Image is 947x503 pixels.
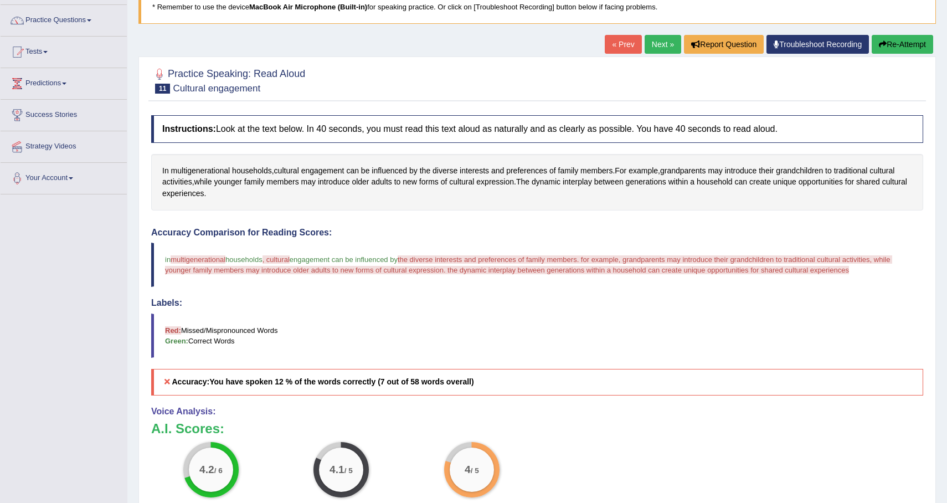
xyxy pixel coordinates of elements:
span: Click to see word definition [725,165,757,177]
small: / 5 [344,466,353,475]
span: Click to see word definition [476,176,514,188]
span: Click to see word definition [352,176,369,188]
small: Cultural engagement [173,83,260,94]
span: Click to see word definition [420,165,430,177]
span: Click to see word definition [403,176,417,188]
button: Report Question [684,35,764,54]
span: Click to see word definition [882,176,907,188]
span: Click to see word definition [629,165,658,177]
b: You have spoken 12 % of the words correctly (7 out of 58 words overall) [209,377,473,386]
span: Click to see word definition [708,165,722,177]
a: « Prev [605,35,641,54]
span: Click to see word definition [371,176,392,188]
span: Click to see word definition [516,176,529,188]
span: Click to see word definition [301,176,316,188]
span: Click to see word definition [776,165,823,177]
span: Click to see word definition [449,176,474,188]
span: Click to see word definition [580,165,613,177]
span: Click to see word definition [419,176,439,188]
span: Click to see word definition [773,176,796,188]
span: the diverse interests and preferences of family members. for example, grandparents may introduce ... [165,255,892,274]
span: households [225,255,263,264]
span: Click to see word definition [690,176,694,188]
span: Click to see word definition [162,176,192,188]
span: Click to see word definition [361,165,370,177]
h5: Accuracy: [151,369,923,395]
div: , . , , . . [151,154,923,211]
span: engagement can be influenced by [290,255,398,264]
span: Click to see word definition [232,165,272,177]
span: Click to see word definition [162,188,204,199]
span: Click to see word definition [506,165,547,177]
span: Click to see word definition [558,165,579,177]
span: Click to see word definition [214,176,242,188]
a: Success Stories [1,100,127,127]
blockquote: Missed/Mispronounced Words Correct Words [151,314,923,358]
h4: Labels: [151,298,923,308]
span: Click to see word definition [799,176,843,188]
a: Predictions [1,68,127,96]
small: / 6 [214,466,223,475]
a: Strategy Videos [1,131,127,159]
span: Click to see word definition [244,176,265,188]
span: Click to see word definition [697,176,733,188]
span: 11 [155,84,170,94]
span: Click to see word definition [171,165,230,177]
span: Click to see word definition [856,176,880,188]
span: Click to see word definition [301,165,344,177]
span: Click to see word definition [594,176,624,188]
span: Click to see word definition [660,165,706,177]
button: Re-Attempt [872,35,933,54]
span: Click to see word definition [441,176,447,188]
span: Click to see word definition [266,176,298,188]
span: Click to see word definition [749,176,771,188]
h4: Accuracy Comparison for Reading Scores: [151,228,923,238]
span: Click to see word definition [372,165,407,177]
span: Click to see word definition [409,165,418,177]
span: Click to see word definition [460,165,489,177]
span: Click to see word definition [346,165,359,177]
span: Click to see word definition [615,165,626,177]
a: Troubleshoot Recording [766,35,869,54]
a: Your Account [1,163,127,191]
span: Click to see word definition [563,176,592,188]
a: Practice Questions [1,5,127,33]
span: Click to see word definition [433,165,457,177]
big: 4.2 [199,463,214,475]
span: Click to see word definition [394,176,401,188]
span: Click to see word definition [318,176,350,188]
a: Tests [1,37,127,64]
h4: Voice Analysis: [151,407,923,417]
h2: Practice Speaking: Read Aloud [151,66,305,94]
b: MacBook Air Microphone (Built-in) [249,3,367,11]
b: Instructions: [162,124,216,134]
h4: Look at the text below. In 40 seconds, you must read this text aloud as naturally and as clearly ... [151,115,923,143]
span: Click to see word definition [869,165,894,177]
span: multigenerational [171,255,225,264]
b: Green: [165,337,188,345]
b: A.I. Scores: [151,421,224,436]
span: Click to see word definition [532,176,560,188]
a: Next » [645,35,681,54]
span: Click to see word definition [491,165,504,177]
span: Click to see word definition [668,176,688,188]
span: Click to see word definition [626,176,666,188]
big: 4 [465,463,471,475]
span: in [165,255,171,264]
span: , cultural [263,255,290,264]
span: Click to see word definition [274,165,299,177]
span: Click to see word definition [735,176,748,188]
span: Click to see word definition [162,165,169,177]
span: Click to see word definition [845,176,854,188]
big: 4.1 [330,463,345,475]
small: / 5 [471,466,479,475]
span: Click to see word definition [834,165,868,177]
span: Click to see word definition [759,165,774,177]
span: Click to see word definition [194,176,212,188]
span: Click to see word definition [825,165,832,177]
span: Click to see word definition [549,165,556,177]
b: Red: [165,326,181,335]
